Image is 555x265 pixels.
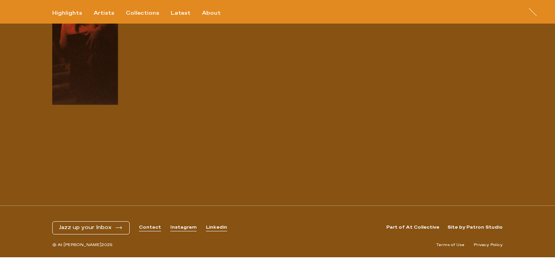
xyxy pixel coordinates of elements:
[171,10,190,17] div: Latest
[94,10,126,17] button: Artists
[94,10,114,17] div: Artists
[386,224,439,231] a: Part of At Collective
[126,10,159,17] div: Collections
[171,10,202,17] button: Latest
[52,242,113,248] span: © At [PERSON_NAME] 2025
[126,10,171,17] button: Collections
[170,224,197,231] a: Instagram
[436,242,464,248] a: Terms of Use
[59,224,111,231] span: Jazz up your Inbox
[52,10,82,17] div: Highlights
[139,224,161,231] a: Contact
[206,224,227,231] a: Linkedin
[59,224,123,231] button: Jazz up your Inbox
[474,242,503,248] a: Privacy Policy
[52,10,94,17] button: Highlights
[202,10,232,17] button: About
[202,10,221,17] div: About
[447,224,503,231] a: Site by Patron Studio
